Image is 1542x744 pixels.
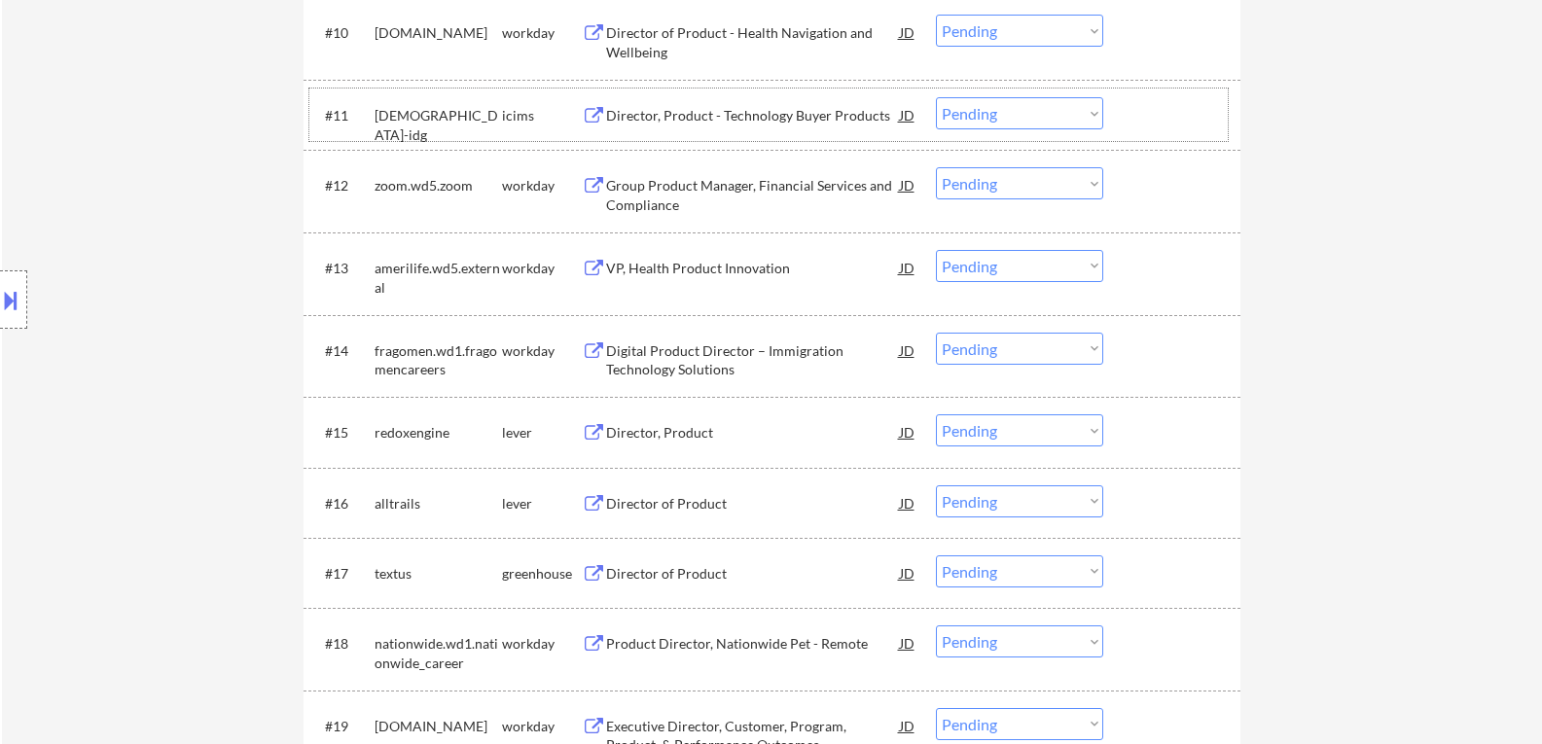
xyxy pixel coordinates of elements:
[606,176,900,214] div: Group Product Manager, Financial Services and Compliance
[375,423,502,443] div: redoxengine
[898,15,917,50] div: JD
[898,708,917,743] div: JD
[375,494,502,514] div: alltrails
[325,494,359,514] div: #16
[502,494,582,514] div: lever
[898,625,917,660] div: JD
[898,250,917,285] div: JD
[325,23,359,43] div: #10
[325,717,359,736] div: #19
[375,564,502,584] div: textus
[898,414,917,449] div: JD
[502,423,582,443] div: lever
[898,485,917,520] div: JD
[606,23,900,61] div: Director of Product - Health Navigation and Wellbeing
[606,106,900,125] div: Director, Product - Technology Buyer Products
[502,634,582,654] div: workday
[898,167,917,202] div: JD
[606,494,900,514] div: Director of Product
[375,176,502,195] div: zoom.wd5.zoom
[325,564,359,584] div: #17
[325,106,359,125] div: #11
[502,106,582,125] div: icims
[375,23,502,43] div: [DOMAIN_NAME]
[606,259,900,278] div: VP, Health Product Innovation
[502,564,582,584] div: greenhouse
[375,259,502,297] div: amerilife.wd5.external
[375,106,502,144] div: [DEMOGRAPHIC_DATA]-idg
[606,341,900,379] div: Digital Product Director – Immigration Technology Solutions
[898,333,917,368] div: JD
[502,176,582,195] div: workday
[375,341,502,379] div: fragomen.wd1.fragomencareers
[375,717,502,736] div: [DOMAIN_NAME]
[898,555,917,590] div: JD
[502,259,582,278] div: workday
[502,717,582,736] div: workday
[898,97,917,132] div: JD
[502,23,582,43] div: workday
[502,341,582,361] div: workday
[606,423,900,443] div: Director, Product
[325,634,359,654] div: #18
[606,634,900,654] div: Product Director, Nationwide Pet - Remote
[606,564,900,584] div: Director of Product
[375,634,502,672] div: nationwide.wd1.nationwide_career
